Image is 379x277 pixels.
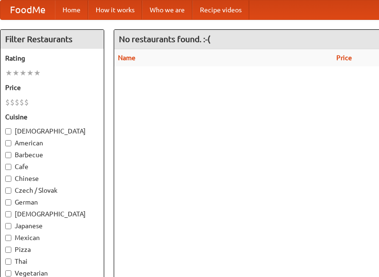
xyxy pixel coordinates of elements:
li: ★ [19,68,27,78]
li: $ [10,97,15,107]
li: ★ [34,68,41,78]
label: Mexican [5,233,99,242]
label: Chinese [5,174,99,183]
li: ★ [5,68,12,78]
input: Pizza [5,247,11,253]
input: Czech / Slovak [5,188,11,194]
label: Japanese [5,221,99,231]
input: Thai [5,259,11,265]
label: Barbecue [5,150,99,160]
li: $ [24,97,29,107]
input: Mexican [5,235,11,241]
a: FoodMe [0,0,55,19]
li: $ [5,97,10,107]
h4: Filter Restaurants [0,30,104,49]
ng-pluralize: No restaurants found. :-( [119,35,210,44]
input: [DEMOGRAPHIC_DATA] [5,128,11,134]
label: German [5,197,99,207]
input: Chinese [5,176,11,182]
input: Barbecue [5,152,11,158]
a: Who we are [142,0,192,19]
input: Cafe [5,164,11,170]
li: $ [15,97,19,107]
label: Pizza [5,245,99,254]
a: Home [55,0,88,19]
h5: Rating [5,54,99,63]
h5: Cuisine [5,112,99,122]
input: Vegetarian [5,270,11,277]
label: [DEMOGRAPHIC_DATA] [5,126,99,136]
input: Japanese [5,223,11,229]
a: How it works [88,0,142,19]
a: Price [336,54,352,62]
label: Cafe [5,162,99,171]
h5: Price [5,83,99,92]
li: ★ [27,68,34,78]
li: ★ [12,68,19,78]
input: American [5,140,11,146]
label: [DEMOGRAPHIC_DATA] [5,209,99,219]
input: [DEMOGRAPHIC_DATA] [5,211,11,217]
a: Name [118,54,135,62]
li: $ [19,97,24,107]
a: Recipe videos [192,0,249,19]
label: American [5,138,99,148]
label: Czech / Slovak [5,186,99,195]
input: German [5,199,11,206]
label: Thai [5,257,99,266]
